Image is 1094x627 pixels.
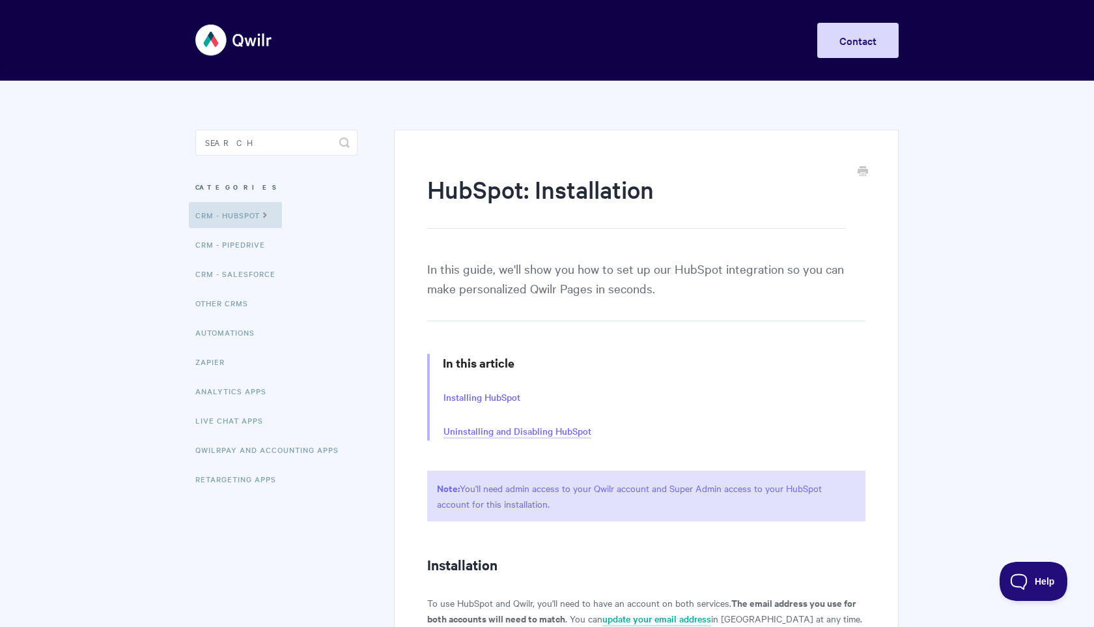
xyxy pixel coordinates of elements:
a: Retargeting Apps [195,466,286,492]
h1: HubSpot: Installation [427,173,846,229]
a: CRM - Salesforce [195,261,285,287]
a: Live Chat Apps [195,407,273,433]
a: Zapier [195,349,234,375]
iframe: Toggle Customer Support [1000,562,1068,601]
p: To use HubSpot and Qwilr, you'll need to have an account on both services. . You can in [GEOGRAPH... [427,595,865,626]
a: update your email address [602,612,711,626]
a: Installing HubSpot [443,390,520,405]
input: Search [195,130,358,156]
p: In this guide, we'll show you how to set up our HubSpot integration so you can make personalized ... [427,259,865,321]
a: CRM - HubSpot [189,202,282,228]
a: Automations [195,319,264,345]
h2: Installation [427,554,865,575]
a: CRM - Pipedrive [195,231,275,257]
a: QwilrPay and Accounting Apps [195,437,348,463]
a: Other CRMs [195,290,258,316]
a: Uninstalling and Disabling HubSpot [443,424,591,439]
p: You'll need admin access to your Qwilr account and Super Admin access to your HubSpot account for... [427,471,865,521]
a: Contact [817,23,899,58]
img: Qwilr Help Center [195,16,273,65]
strong: Note: [437,481,460,495]
a: Analytics Apps [195,378,276,404]
a: Print this Article [858,165,868,179]
h3: In this article [443,354,865,372]
h3: Categories [195,175,358,199]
